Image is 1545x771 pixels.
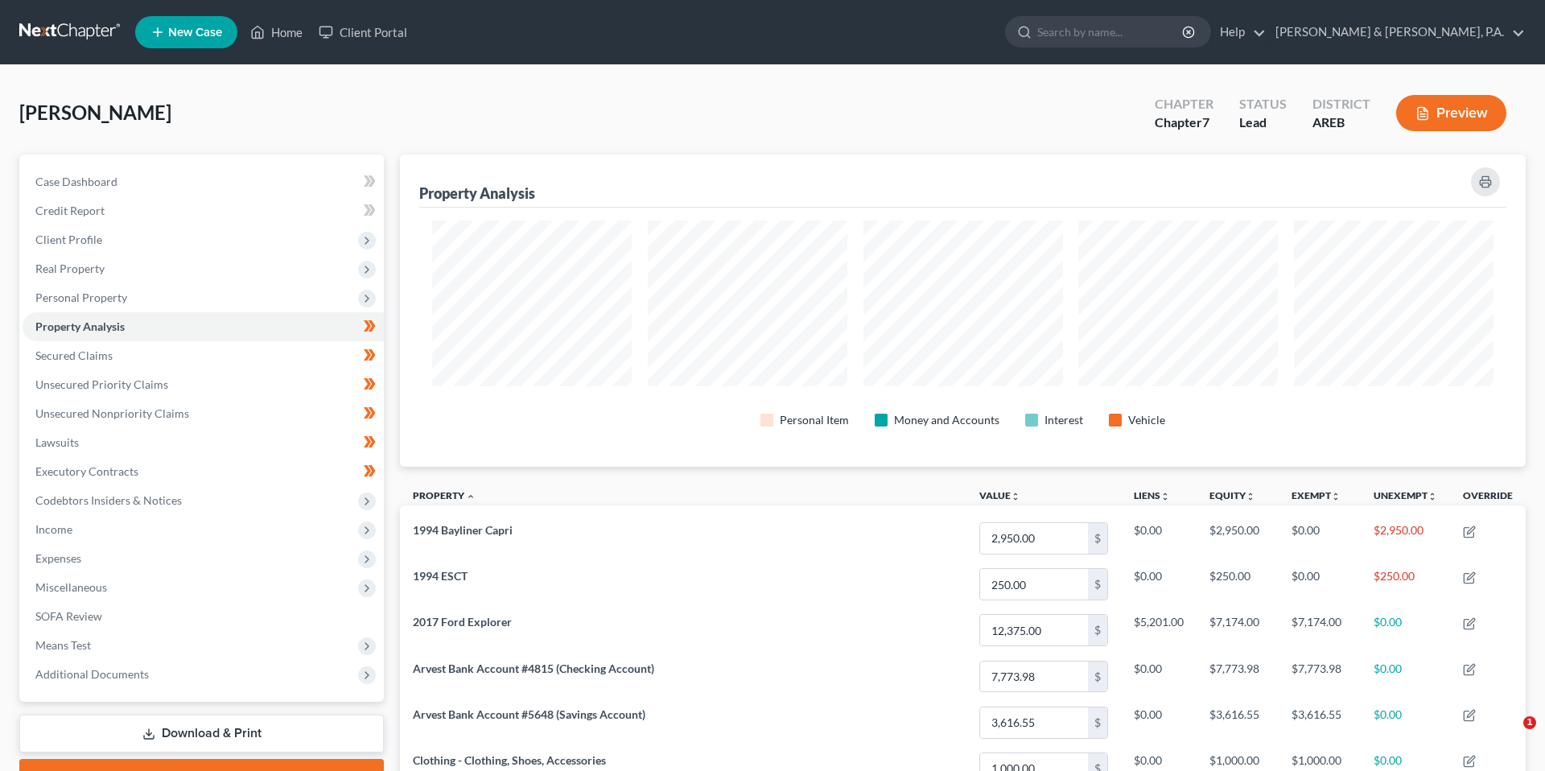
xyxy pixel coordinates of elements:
[1279,699,1361,745] td: $3,616.55
[1361,608,1450,653] td: $0.00
[1160,492,1170,501] i: unfold_more
[23,167,384,196] a: Case Dashboard
[23,399,384,428] a: Unsecured Nonpriority Claims
[466,492,476,501] i: expand_less
[980,707,1088,738] input: 0.00
[35,204,105,217] span: Credit Report
[1044,412,1083,428] div: Interest
[1239,113,1287,132] div: Lead
[1088,569,1107,600] div: $
[1088,707,1107,738] div: $
[311,18,415,47] a: Client Portal
[19,101,171,124] span: [PERSON_NAME]
[35,580,107,594] span: Miscellaneous
[1279,562,1361,608] td: $0.00
[35,493,182,507] span: Codebtors Insiders & Notices
[1037,17,1184,47] input: Search by name...
[168,27,222,39] span: New Case
[242,18,311,47] a: Home
[35,377,168,391] span: Unsecured Priority Claims
[35,464,138,478] span: Executory Contracts
[1197,699,1279,745] td: $3,616.55
[35,667,149,681] span: Additional Documents
[1128,412,1165,428] div: Vehicle
[23,457,384,486] a: Executory Contracts
[980,615,1088,645] input: 0.00
[1011,492,1020,501] i: unfold_more
[413,489,476,501] a: Property expand_less
[413,569,468,583] span: 1994 ESCT
[1121,653,1197,699] td: $0.00
[979,489,1020,501] a: Valueunfold_more
[35,522,72,536] span: Income
[1396,95,1506,131] button: Preview
[1361,699,1450,745] td: $0.00
[35,291,127,304] span: Personal Property
[1361,653,1450,699] td: $0.00
[35,406,189,420] span: Unsecured Nonpriority Claims
[23,312,384,341] a: Property Analysis
[1312,113,1370,132] div: AREB
[1428,492,1437,501] i: unfold_more
[1212,18,1266,47] a: Help
[1088,523,1107,554] div: $
[35,320,125,333] span: Property Analysis
[1279,608,1361,653] td: $7,174.00
[1088,662,1107,692] div: $
[1197,515,1279,561] td: $2,950.00
[1312,95,1370,113] div: District
[1209,489,1255,501] a: Equityunfold_more
[894,412,999,428] div: Money and Accounts
[23,341,384,370] a: Secured Claims
[1490,716,1529,755] iframe: Intercom live chat
[23,428,384,457] a: Lawsuits
[1374,489,1437,501] a: Unexemptunfold_more
[1197,608,1279,653] td: $7,174.00
[1361,515,1450,561] td: $2,950.00
[35,435,79,449] span: Lawsuits
[35,348,113,362] span: Secured Claims
[980,523,1088,554] input: 0.00
[1246,492,1255,501] i: unfold_more
[35,233,102,246] span: Client Profile
[35,551,81,565] span: Expenses
[35,262,105,275] span: Real Property
[1121,515,1197,561] td: $0.00
[1121,562,1197,608] td: $0.00
[1292,489,1341,501] a: Exemptunfold_more
[35,175,117,188] span: Case Dashboard
[1197,653,1279,699] td: $7,773.98
[1155,113,1213,132] div: Chapter
[23,196,384,225] a: Credit Report
[1155,95,1213,113] div: Chapter
[1523,716,1536,729] span: 1
[419,183,535,203] div: Property Analysis
[1202,114,1209,130] span: 7
[35,638,91,652] span: Means Test
[23,370,384,399] a: Unsecured Priority Claims
[413,707,645,721] span: Arvest Bank Account #5648 (Savings Account)
[980,569,1088,600] input: 0.00
[23,602,384,631] a: SOFA Review
[413,523,513,537] span: 1994 Bayliner Capri
[1197,562,1279,608] td: $250.00
[1121,608,1197,653] td: $5,201.00
[1121,699,1197,745] td: $0.00
[1134,489,1170,501] a: Liensunfold_more
[980,662,1088,692] input: 0.00
[1279,653,1361,699] td: $7,773.98
[1361,562,1450,608] td: $250.00
[1450,480,1526,516] th: Override
[1088,615,1107,645] div: $
[19,715,384,752] a: Download & Print
[413,662,654,675] span: Arvest Bank Account #4815 (Checking Account)
[1279,515,1361,561] td: $0.00
[1331,492,1341,501] i: unfold_more
[1267,18,1525,47] a: [PERSON_NAME] & [PERSON_NAME], P.A.
[1239,95,1287,113] div: Status
[413,615,512,629] span: 2017 Ford Explorer
[413,753,606,767] span: Clothing - Clothing, Shoes, Accessories
[780,412,849,428] div: Personal Item
[35,609,102,623] span: SOFA Review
